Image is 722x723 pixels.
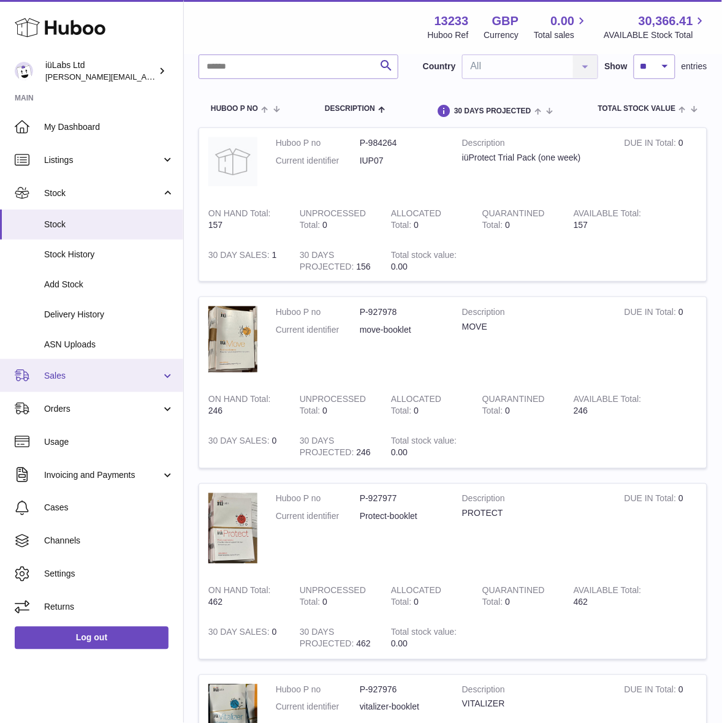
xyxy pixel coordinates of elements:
td: 246 [199,385,291,426]
span: Total sales [534,29,588,41]
dt: Huboo P no [276,684,360,696]
td: 0 [382,385,473,426]
td: 0 [615,297,707,385]
span: Stock History [44,249,174,260]
div: Currency [484,29,519,41]
strong: Description [462,137,606,152]
strong: Description [462,306,606,321]
dd: P-927978 [360,306,444,318]
strong: 30 DAY SALES [208,627,272,640]
span: Description [325,105,375,113]
label: Country [423,61,456,72]
span: 0.00 [391,448,408,458]
span: Listings [44,154,161,166]
div: VITALIZER [462,698,606,710]
span: ASN Uploads [44,339,174,350]
dt: Current identifier [276,324,360,336]
strong: AVAILABLE Total [574,395,642,407]
strong: 30 DAYS PROJECTED [300,436,357,461]
span: Huboo P no [211,105,258,113]
strong: 13233 [435,13,469,29]
strong: UNPROCESSED Total [300,586,366,610]
span: 0.00 [551,13,575,29]
td: 156 [291,240,382,282]
a: Log out [15,627,169,649]
strong: Total stock value [391,436,457,449]
strong: DUE IN Total [625,494,678,507]
dt: Current identifier [276,702,360,713]
span: Total stock value [598,105,676,113]
strong: Description [462,493,606,508]
span: Stock [44,187,161,199]
strong: 30 DAYS PROJECTED [300,250,357,274]
strong: UNPROCESSED Total [300,208,366,233]
div: iüProtect Trial Pack (one week) [462,152,606,164]
dd: P-927976 [360,684,444,696]
dt: Huboo P no [276,137,360,149]
td: 0 [382,199,473,240]
strong: AVAILABLE Total [574,586,642,599]
img: product image [208,493,257,564]
a: 0.00 Total sales [534,13,588,41]
span: Returns [44,602,174,613]
span: 0.00 [391,639,408,649]
a: 30,366.41 AVAILABLE Stock Total [604,13,707,41]
strong: ALLOCATED Total [391,395,441,419]
label: Show [605,61,628,72]
span: [PERSON_NAME][EMAIL_ADDRESS][DOMAIN_NAME] [45,72,246,81]
strong: 30 DAYS PROJECTED [300,627,357,652]
span: AVAILABLE Stock Total [604,29,707,41]
td: 462 [564,576,656,618]
img: annunziata@iulabs.co [15,62,33,80]
span: 30,366.41 [639,13,693,29]
span: Delivery History [44,309,174,320]
span: 0.00 [391,262,408,271]
span: 0 [505,406,510,416]
dt: Current identifier [276,155,360,167]
strong: DUE IN Total [625,138,678,151]
strong: 30 DAY SALES [208,250,272,263]
strong: QUARANTINED Total [482,208,545,233]
span: Invoicing and Payments [44,469,161,481]
span: 30 DAYS PROJECTED [454,107,531,115]
td: 246 [564,385,656,426]
td: 0 [382,576,473,618]
strong: QUARANTINED Total [482,586,545,610]
span: Add Stock [44,279,174,290]
td: 246 [291,426,382,468]
td: 0 [199,618,291,659]
span: Channels [44,536,174,547]
td: 462 [291,618,382,659]
strong: DUE IN Total [625,307,678,320]
span: My Dashboard [44,121,174,133]
strong: ON HAND Total [208,395,271,407]
td: 157 [199,199,291,240]
td: 157 [564,199,656,240]
td: 0 [615,128,707,199]
td: 0 [291,385,382,426]
strong: Description [462,684,606,699]
strong: ON HAND Total [208,586,271,599]
span: 0 [505,597,510,607]
td: 0 [291,199,382,240]
strong: UNPROCESSED Total [300,395,366,419]
dd: Protect-booklet [360,511,444,523]
strong: 30 DAY SALES [208,436,272,449]
dt: Current identifier [276,511,360,523]
span: Settings [44,569,174,580]
td: 0 [199,426,291,468]
td: 0 [291,576,382,618]
dt: Huboo P no [276,306,360,318]
span: Usage [44,436,174,448]
img: product image [208,137,257,186]
dd: P-927977 [360,493,444,505]
td: 0 [615,484,707,576]
span: entries [682,61,707,72]
span: 0 [505,220,510,230]
strong: DUE IN Total [625,685,678,698]
span: Sales [44,370,161,382]
dt: Huboo P no [276,493,360,505]
img: product image [208,306,257,373]
dd: vitalizer-booklet [360,702,444,713]
strong: Total stock value [391,250,457,263]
